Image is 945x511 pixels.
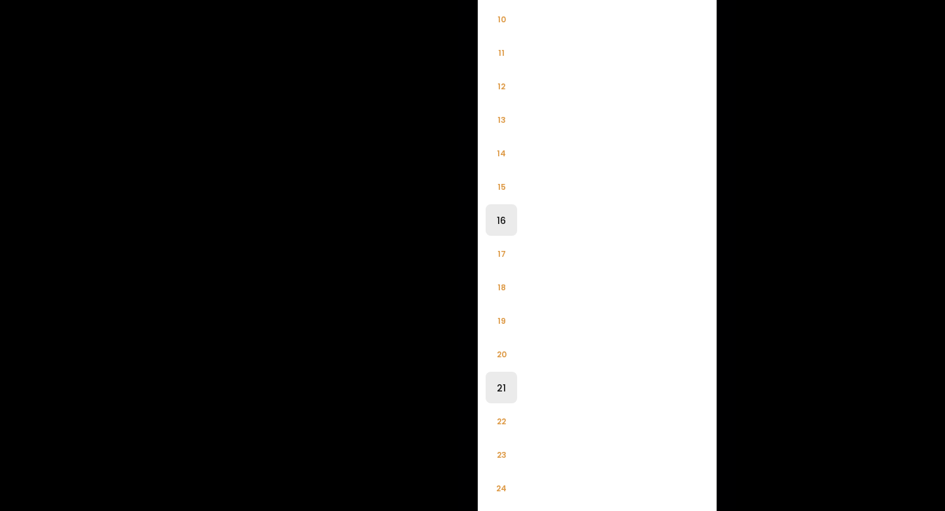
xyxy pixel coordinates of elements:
li: 18 [486,271,517,303]
li: 12 [486,70,517,102]
li: 11 [486,37,517,68]
li: 21 [486,372,517,403]
li: 22 [486,405,517,437]
li: 24 [486,472,517,504]
li: 14 [486,137,517,169]
li: 16 [486,204,517,236]
li: 13 [486,104,517,135]
li: 17 [486,238,517,269]
li: 20 [486,338,517,370]
li: 23 [486,439,517,470]
li: 19 [486,305,517,336]
li: 10 [486,3,517,35]
li: 15 [486,171,517,202]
